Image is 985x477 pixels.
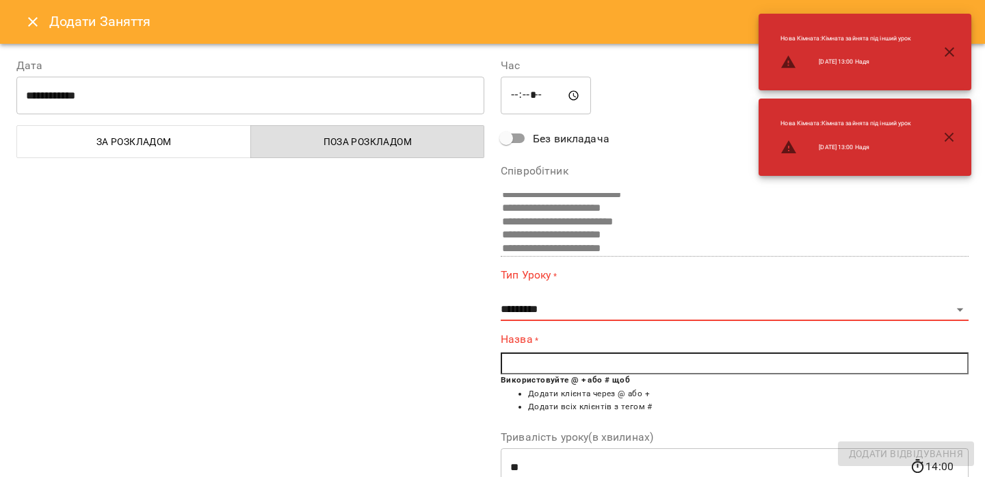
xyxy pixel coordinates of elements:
button: За розкладом [16,125,251,158]
li: Нова Кімната : Кімната зайнята під інший урок [770,29,922,49]
li: [DATE] 13:00 Надя [770,133,922,161]
label: Назва [501,332,969,348]
label: Співробітник [501,166,969,177]
span: За розкладом [25,133,243,150]
b: Використовуйте @ + або # щоб [501,375,630,385]
label: Тип Уроку [501,268,969,283]
button: Close [16,5,49,38]
span: Без викладача [533,131,609,147]
button: Поза розкладом [250,125,485,158]
label: Дата [16,60,484,71]
li: Нова Кімната : Кімната зайнята під інший урок [770,114,922,133]
label: Час [501,60,969,71]
h6: Додати Заняття [49,11,969,32]
li: Додати клієнта через @ або + [528,387,969,401]
label: Тривалість уроку(в хвилинах) [501,432,969,443]
li: [DATE] 13:00 Надя [770,49,922,76]
span: Поза розкладом [259,133,477,150]
li: Додати всіх клієнтів з тегом # [528,400,969,414]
